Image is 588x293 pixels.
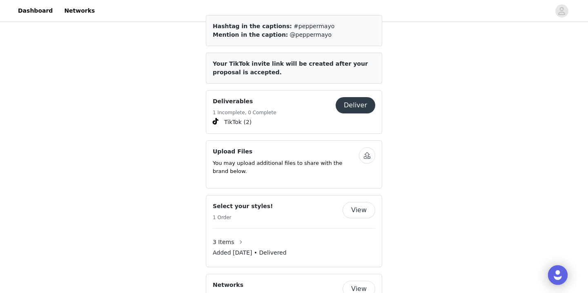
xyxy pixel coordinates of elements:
h4: Networks [213,281,244,289]
span: Added [DATE] • Delivered [213,249,287,257]
div: Open Intercom Messenger [548,265,568,285]
h4: Deliverables [213,97,276,106]
button: View [343,202,375,218]
div: avatar [558,4,566,18]
div: Deliverables [206,90,382,134]
h5: 1 Incomplete, 0 Complete [213,109,276,116]
div: Select your styles! [206,195,382,267]
span: 3 Items [213,238,234,246]
button: Deliver [336,97,375,113]
span: Mention in the caption: [213,31,288,38]
span: #peppermayo [294,23,334,29]
h5: 1 Order [213,214,273,221]
span: Your TikTok invite link will be created after your proposal is accepted. [213,60,368,75]
span: Hashtag in the captions: [213,23,292,29]
span: @peppermayo [290,31,332,38]
p: You may upload additional files to share with the brand below. [213,159,359,175]
h4: Upload Files [213,147,359,156]
a: Dashboard [13,2,58,20]
h4: Select your styles! [213,202,273,211]
span: TikTok (2) [224,118,252,127]
a: Networks [59,2,100,20]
